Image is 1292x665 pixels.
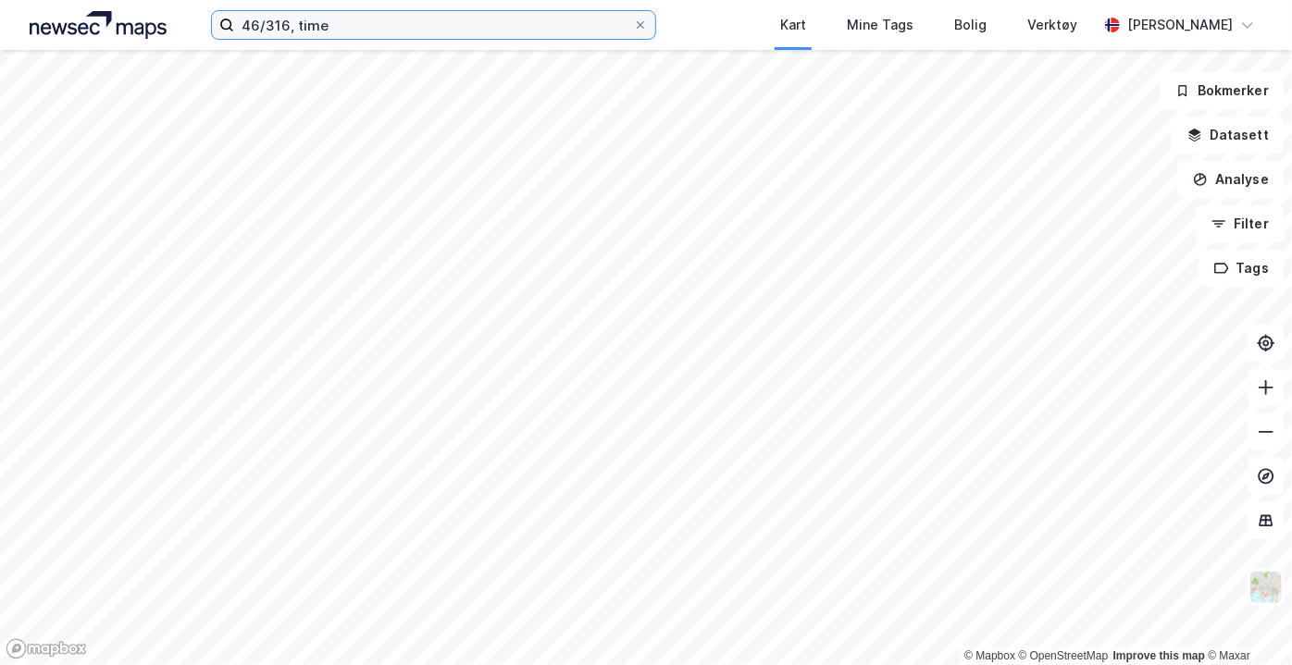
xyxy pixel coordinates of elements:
[780,14,806,36] div: Kart
[1196,205,1285,242] button: Filter
[1019,649,1109,662] a: OpenStreetMap
[1172,117,1285,154] button: Datasett
[964,649,1015,662] a: Mapbox
[954,14,987,36] div: Bolig
[6,638,87,659] a: Mapbox homepage
[1199,576,1292,665] iframe: Chat Widget
[1127,14,1233,36] div: [PERSON_NAME]
[1160,72,1285,109] button: Bokmerker
[1027,14,1077,36] div: Verktøy
[1199,576,1292,665] div: Kontrollprogram for chat
[1177,161,1285,198] button: Analyse
[847,14,913,36] div: Mine Tags
[234,11,633,39] input: Søk på adresse, matrikkel, gårdeiere, leietakere eller personer
[1249,570,1284,605] img: Z
[1113,649,1205,662] a: Improve this map
[30,11,167,39] img: logo.a4113a55bc3d86da70a041830d287a7e.svg
[1199,250,1285,287] button: Tags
